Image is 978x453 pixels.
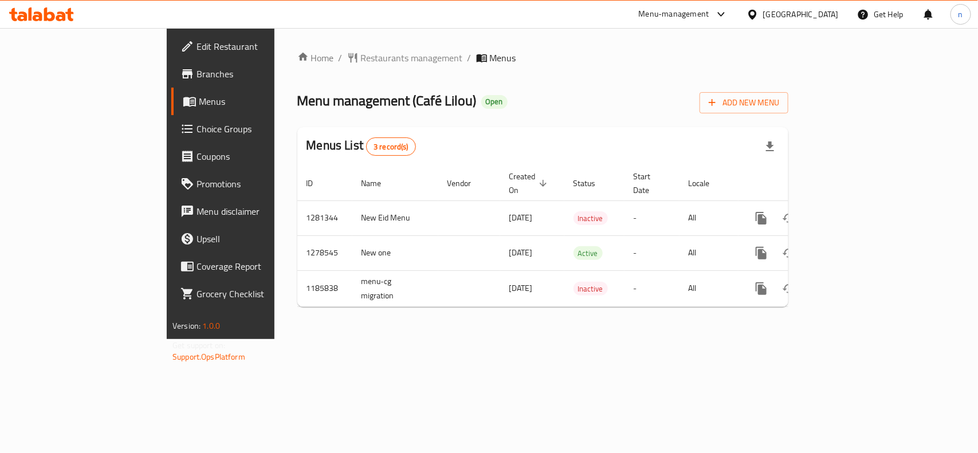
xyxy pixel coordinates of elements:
a: Support.OpsPlatform [172,349,245,364]
span: Version: [172,318,201,333]
span: Add New Menu [709,96,779,110]
td: New one [352,235,438,270]
span: Branches [197,67,321,81]
span: 3 record(s) [367,141,415,152]
button: Change Status [775,275,803,302]
button: more [748,275,775,302]
div: Open [481,95,508,109]
td: - [624,200,680,235]
th: Actions [739,166,867,201]
span: Menus [490,51,516,65]
span: Locale [689,176,725,190]
span: Restaurants management [361,51,463,65]
span: Promotions [197,177,321,191]
a: Edit Restaurant [171,33,330,60]
td: All [680,200,739,235]
table: enhanced table [297,166,867,307]
span: Vendor [447,176,486,190]
a: Restaurants management [347,51,463,65]
span: [DATE] [509,210,533,225]
a: Choice Groups [171,115,330,143]
div: [GEOGRAPHIC_DATA] [763,8,839,21]
div: Menu-management [639,7,709,21]
a: Upsell [171,225,330,253]
span: Menus [199,94,321,108]
h2: Menus List [307,137,416,156]
a: Promotions [171,170,330,198]
span: Start Date [634,170,666,197]
td: - [624,270,680,306]
button: Change Status [775,239,803,267]
span: Inactive [574,212,608,225]
td: menu-cg migration [352,270,438,306]
span: Upsell [197,232,321,246]
a: Menus [171,88,330,115]
span: Active [574,247,603,260]
td: All [680,235,739,270]
span: Open [481,97,508,107]
li: / [339,51,343,65]
td: New Eid Menu [352,200,438,235]
span: n [959,8,963,21]
nav: breadcrumb [297,51,788,65]
span: Choice Groups [197,122,321,136]
a: Branches [171,60,330,88]
span: Edit Restaurant [197,40,321,53]
button: more [748,204,775,232]
div: Active [574,246,603,260]
span: Grocery Checklist [197,287,321,301]
a: Menu disclaimer [171,198,330,225]
td: All [680,270,739,306]
a: Coverage Report [171,253,330,280]
span: ID [307,176,328,190]
span: [DATE] [509,245,533,260]
span: Menu disclaimer [197,204,321,218]
div: Inactive [574,211,608,225]
li: / [468,51,472,65]
span: Get support on: [172,338,225,353]
span: Coverage Report [197,259,321,273]
td: - [624,235,680,270]
div: Export file [756,133,784,160]
span: Name [362,176,396,190]
button: Change Status [775,204,803,232]
span: Inactive [574,282,608,296]
span: Menu management ( Café Lilou ) [297,88,477,113]
span: 1.0.0 [202,318,220,333]
button: Add New Menu [700,92,788,113]
span: Coupons [197,149,321,163]
a: Coupons [171,143,330,170]
span: Status [574,176,611,190]
span: Created On [509,170,551,197]
a: Grocery Checklist [171,280,330,308]
div: Total records count [366,137,416,156]
span: [DATE] [509,281,533,296]
button: more [748,239,775,267]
